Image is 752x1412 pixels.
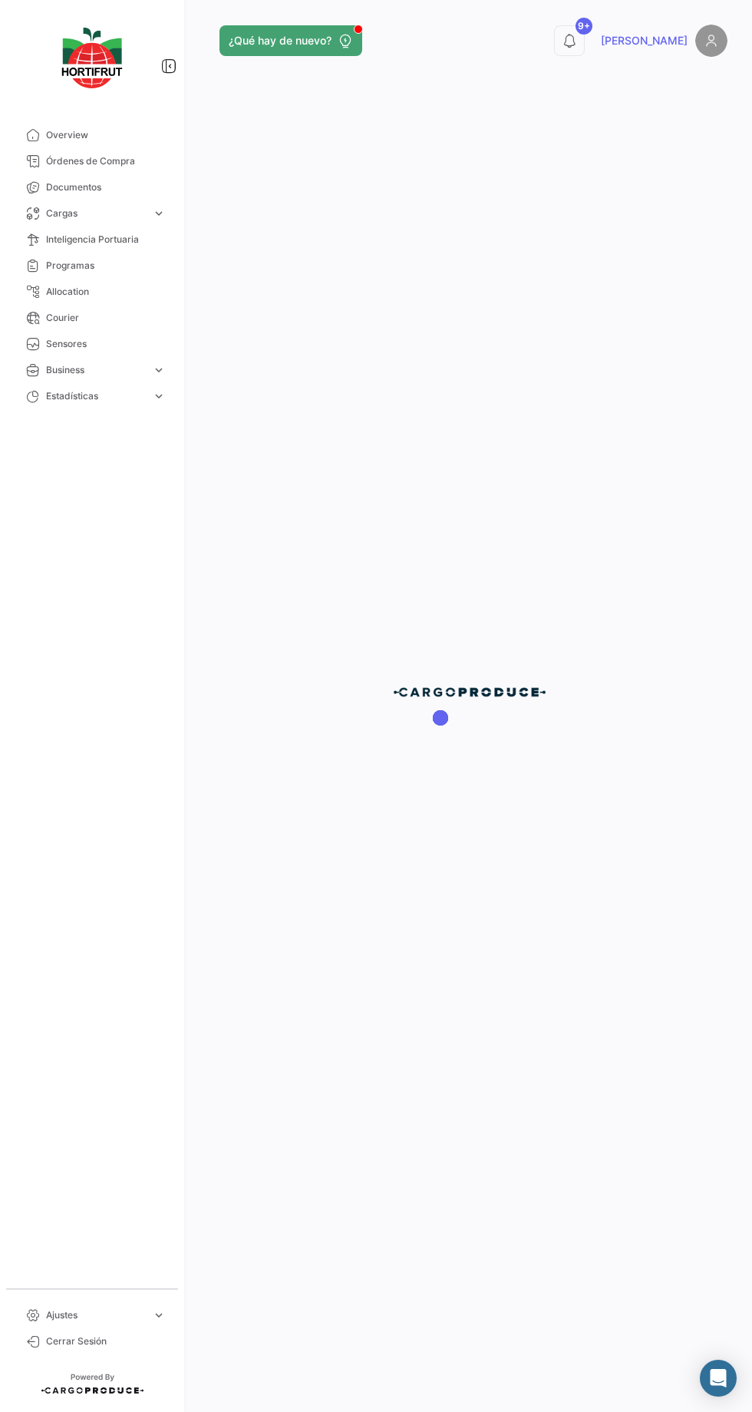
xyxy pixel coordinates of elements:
span: expand_more [152,207,166,220]
img: cp-blue.png [393,686,546,699]
span: Overview [46,128,166,142]
span: Cerrar Sesión [46,1334,166,1348]
span: Allocation [46,285,166,299]
a: Courier [12,305,172,331]
span: Ajustes [46,1308,146,1322]
a: Sensores [12,331,172,357]
span: Estadísticas [46,389,146,403]
img: logo-hortifrut.svg [54,18,130,98]
span: Documentos [46,180,166,194]
a: Overview [12,122,172,148]
a: Órdenes de Compra [12,148,172,174]
span: Sensores [46,337,166,351]
div: Abrir Intercom Messenger [700,1360,737,1397]
a: Programas [12,253,172,279]
span: expand_more [152,1308,166,1322]
span: Business [46,363,146,377]
span: expand_more [152,389,166,403]
span: Courier [46,311,166,325]
span: Programas [46,259,166,273]
span: Cargas [46,207,146,220]
span: Órdenes de Compra [46,154,166,168]
a: Documentos [12,174,172,200]
a: Inteligencia Portuaria [12,227,172,253]
a: Allocation [12,279,172,305]
span: expand_more [152,363,166,377]
span: Inteligencia Portuaria [46,233,166,246]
